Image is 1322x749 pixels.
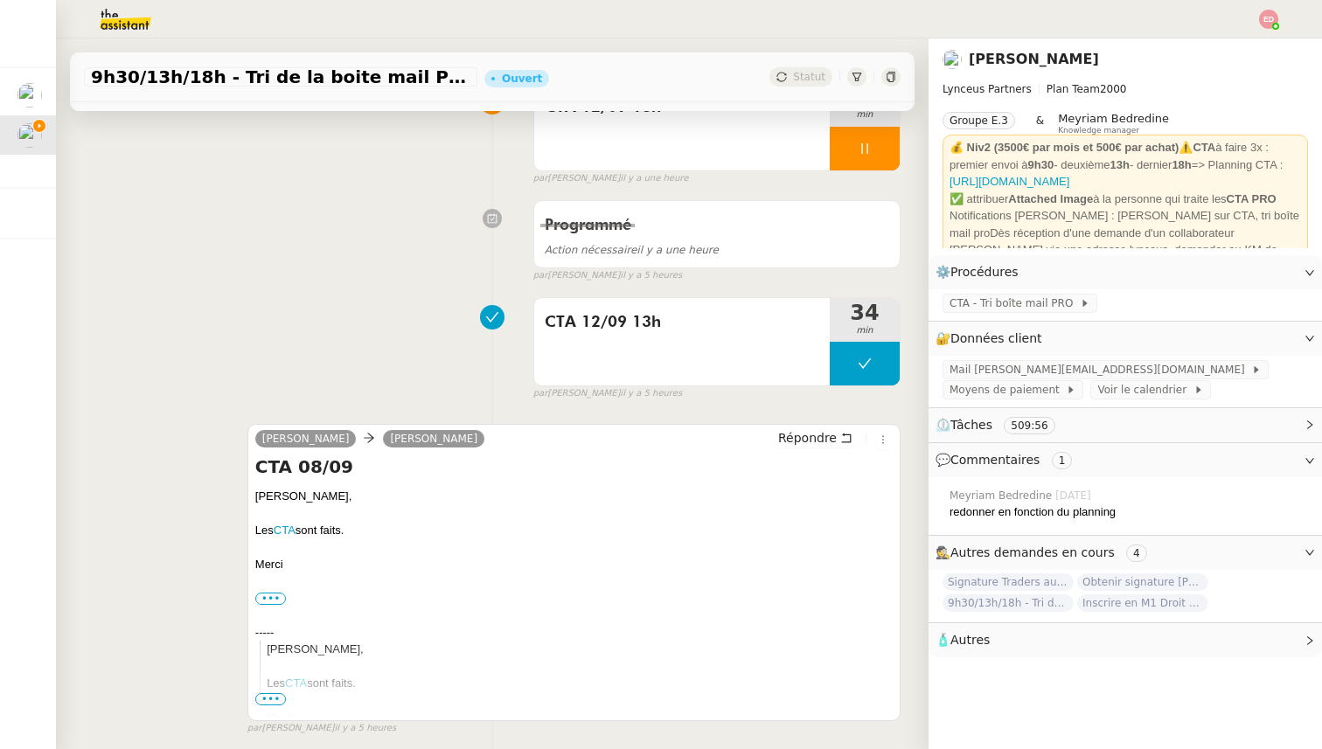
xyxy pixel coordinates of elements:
span: ••• [255,693,287,705]
span: il y a une heure [620,171,688,186]
span: par [533,386,548,401]
span: 🧴 [936,633,990,647]
span: & [1036,112,1044,135]
span: par [533,171,548,186]
strong: 13h [1110,158,1130,171]
div: Merci [267,709,893,726]
nz-tag: 509:56 [1004,417,1054,434]
img: users%2FTDxDvmCjFdN3QFePFNGdQUcJcQk1%2Favatar%2F0cfb3a67-8790-4592-a9ec-92226c678442 [17,83,42,107]
span: 9h30/13h/18h - Tri de la boite mail PRO - 12 septembre 2025 [943,594,1074,612]
span: Données client [950,331,1042,345]
span: Action nécessaire [545,244,637,256]
strong: 9h30 [1028,158,1054,171]
span: il y a 5 heures [334,721,396,736]
span: il y a 5 heures [620,268,682,283]
div: ⚙️Procédures [929,255,1322,289]
strong: 18h [1172,158,1191,171]
a: CTA [285,676,307,690]
span: ⏲️ [936,418,1069,432]
span: ⚙️ [936,262,1026,282]
span: 🕵️ [936,545,1154,559]
span: Programmé [545,218,631,233]
nz-tag: 4 [1126,544,1147,562]
span: Voir le calendrier [1097,381,1193,399]
img: users%2FTDxDvmCjFdN3QFePFNGdQUcJcQk1%2Favatar%2F0cfb3a67-8790-4592-a9ec-92226c678442 [17,123,42,148]
div: Ouvert [502,73,542,84]
span: 34 [830,302,900,323]
div: Les sont faits. [267,675,893,692]
span: Procédures [950,265,1019,279]
div: Les sont faits. [255,522,893,539]
span: CTA - Tri boîte mail PRO [950,295,1080,312]
small: [PERSON_NAME] [533,171,689,186]
img: users%2FTDxDvmCjFdN3QFePFNGdQUcJcQk1%2Favatar%2F0cfb3a67-8790-4592-a9ec-92226c678442 [943,50,962,69]
div: 🕵️Autres demandes en cours 4 [929,536,1322,570]
span: CTA 12/09 18h [545,94,819,121]
span: Commentaires [950,453,1040,467]
span: Répondre [778,429,837,447]
strong: CTA PRO [1227,192,1277,205]
a: [URL][DOMAIN_NAME] [950,175,1069,188]
span: Knowledge manager [1058,126,1139,135]
small: [PERSON_NAME] [247,721,396,736]
div: [PERSON_NAME], [255,488,893,505]
div: ----- [255,624,893,642]
span: Meyriam Bedredine [1058,112,1169,125]
div: ✅ attribuer à la personne qui traite les [950,191,1301,208]
label: ••• [255,593,287,605]
div: redonner en fonction du planning [950,503,1308,521]
h4: CTA 08/09 [255,454,893,479]
span: Meyriam Bedredine [950,488,1055,503]
img: svg [1259,10,1278,29]
span: Obtenir signature [PERSON_NAME] [1077,573,1208,591]
small: [PERSON_NAME] [533,268,682,283]
span: Autres [950,633,990,647]
button: Répondre [772,428,859,447]
div: Merci [255,556,893,573]
div: Notifications [PERSON_NAME] : [PERSON_NAME] sur CTA, tri boîte mail proDès réception d'une demand... [950,207,1301,275]
span: Tâches [950,418,992,432]
span: 9h30/13h/18h - Tri de la boite mail PRO - 5 septembre 2025 [91,68,470,86]
span: CTA 12/09 13h [545,309,819,336]
div: [PERSON_NAME], [267,641,893,658]
span: il y a 5 heures [620,386,682,401]
div: 🧴Autres [929,623,1322,657]
span: min [830,107,900,122]
span: Signature Traders autorisés [943,573,1074,591]
span: 2000 [1100,83,1127,95]
span: Lynceus Partners [943,83,1032,95]
app-user-label: Knowledge manager [1058,112,1169,135]
div: 💬Commentaires 1 [929,443,1322,477]
nz-tag: Groupe E.3 [943,112,1015,129]
strong: 💰 Niv2 (3500€ par mois et 500€ par achat) [950,141,1179,154]
div: 🔐Données client [929,322,1322,356]
span: Plan Team [1047,83,1100,95]
span: Mail [PERSON_NAME][EMAIL_ADDRESS][DOMAIN_NAME] [950,361,1251,378]
a: [PERSON_NAME] [969,51,1099,67]
span: Statut [793,71,825,83]
a: CTA [274,524,296,537]
span: Autres demandes en cours [950,545,1115,559]
span: Inscrire en M1 Droit des affaires [1077,594,1208,612]
small: [PERSON_NAME] [533,386,682,401]
span: par [533,268,548,283]
span: il y a une heure [545,244,719,256]
div: ⚠️ à faire 3x : premier envoi à - deuxième - dernier => Planning CTA : [950,139,1301,191]
a: [PERSON_NAME] [255,431,357,447]
a: [PERSON_NAME] [383,431,484,447]
span: 🔐 [936,329,1049,349]
strong: CTA [1193,141,1215,154]
nz-tag: 1 [1052,452,1073,469]
span: min [830,323,900,338]
span: [DATE] [1055,488,1095,503]
span: 💬 [936,453,1079,467]
strong: Attached Image [1008,192,1093,205]
span: par [247,721,262,736]
span: Moyens de paiement [950,381,1066,399]
div: ⏲️Tâches 509:56 [929,408,1322,442]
